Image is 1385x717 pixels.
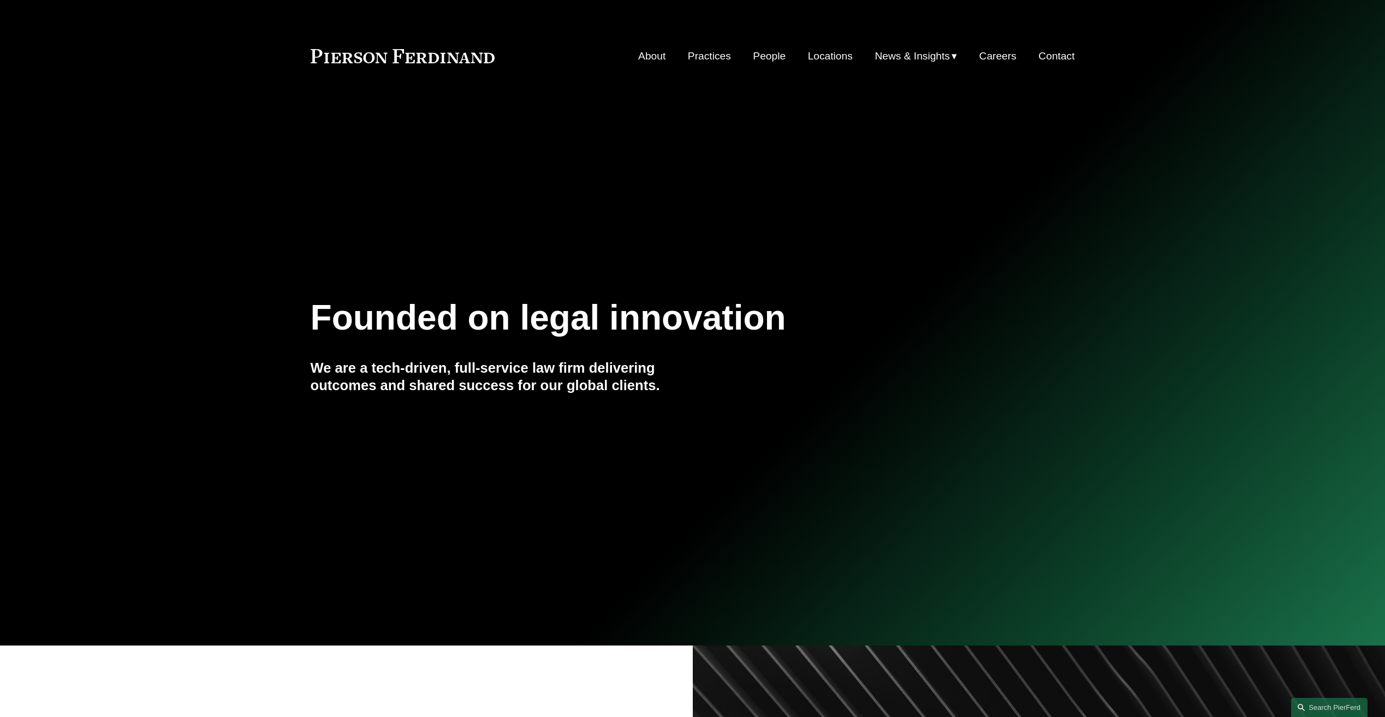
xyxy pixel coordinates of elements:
h4: We are a tech-driven, full-service law firm delivering outcomes and shared success for our global... [311,359,693,395]
a: About [638,46,665,67]
a: Contact [1038,46,1074,67]
h1: Founded on legal innovation [311,298,948,338]
a: Careers [979,46,1017,67]
span: News & Insights [875,47,950,66]
a: folder dropdown [875,46,957,67]
a: Locations [808,46,853,67]
a: Search this site [1291,698,1368,717]
a: Practices [688,46,731,67]
a: People [753,46,786,67]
